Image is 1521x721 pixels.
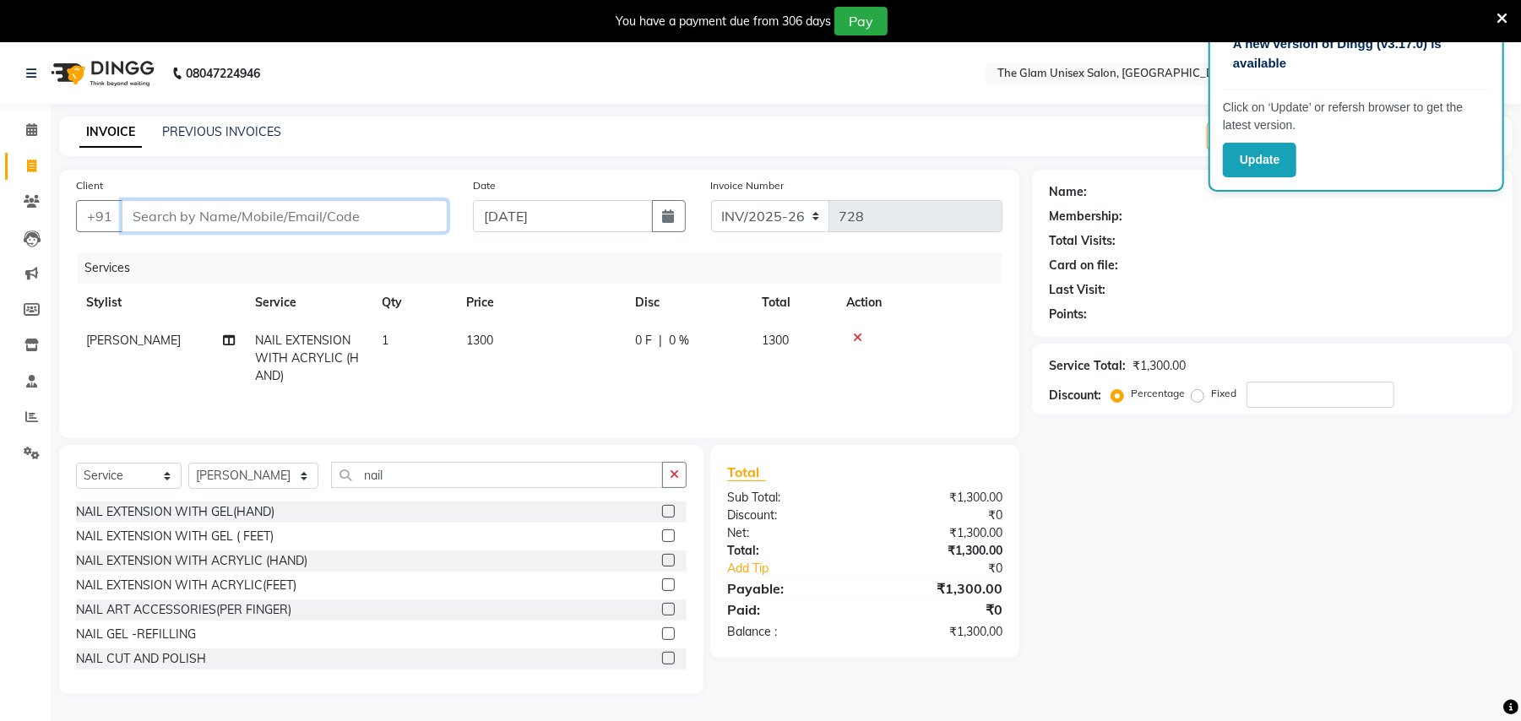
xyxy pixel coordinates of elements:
div: ₹1,300.00 [1133,357,1186,375]
div: NAIL EXTENSION WITH ACRYLIC(FEET) [76,577,296,594]
div: Total: [714,542,865,560]
span: 1300 [762,333,789,348]
div: NAIL ART ACCESSORIES(PER FINGER) [76,601,291,619]
div: Membership: [1049,208,1122,225]
th: Disc [625,284,752,322]
span: 1 [382,333,388,348]
div: ₹1,300.00 [865,542,1015,560]
span: 1300 [466,333,493,348]
label: Client [76,178,103,193]
div: You have a payment due from 306 days [616,13,831,30]
label: Fixed [1211,386,1236,401]
div: Balance : [714,623,865,641]
div: ₹1,300.00 [865,524,1015,542]
div: NAIL CUT AND POLISH [76,650,206,668]
th: Stylist [76,284,245,322]
div: NAIL EXTENSION WITH GEL(HAND) [76,503,274,521]
div: Last Visit: [1049,281,1105,299]
th: Service [245,284,372,322]
label: Invoice Number [711,178,785,193]
div: Total Visits: [1049,232,1116,250]
button: Pay [834,7,888,35]
div: ₹1,300.00 [865,623,1015,641]
th: Price [456,284,625,322]
div: ₹1,300.00 [865,578,1015,599]
input: Search or Scan [331,462,663,488]
button: +91 [76,200,123,232]
div: ₹1,300.00 [865,489,1015,507]
a: INVOICE [79,117,142,148]
div: NAIL EXTENSION WITH ACRYLIC (HAND) [76,552,307,570]
div: Service Total: [1049,357,1126,375]
img: logo [43,50,159,97]
div: Payable: [714,578,865,599]
span: 0 % [669,332,689,350]
div: NAIL EXTENSION WITH GEL ( FEET) [76,528,274,545]
a: Add Tip [714,560,890,577]
span: Total [727,463,766,481]
p: Click on ‘Update’ or refersh browser to get the latest version. [1223,99,1490,134]
div: ₹0 [865,599,1015,620]
button: Create New [1207,123,1304,149]
div: NAIL GEL -REFILLING [76,626,196,643]
div: Sub Total: [714,489,865,507]
th: Action [836,284,1002,322]
p: A new version of Dingg (v3.17.0) is available [1233,35,1480,73]
label: Date [473,178,496,193]
div: Services [78,252,1015,284]
a: PREVIOUS INVOICES [162,124,281,139]
span: [PERSON_NAME] [86,333,181,348]
span: 0 F [635,332,652,350]
div: Discount: [1049,387,1101,404]
b: 08047224946 [186,50,260,97]
div: Card on file: [1049,257,1118,274]
input: Search by Name/Mobile/Email/Code [122,200,448,232]
div: Net: [714,524,865,542]
div: ₹0 [865,507,1015,524]
div: Name: [1049,183,1087,201]
button: Update [1223,143,1296,177]
div: Paid: [714,599,865,620]
div: ₹0 [890,560,1015,577]
label: Percentage [1131,386,1185,401]
div: Discount: [714,507,865,524]
th: Qty [372,284,456,322]
div: Points: [1049,306,1087,323]
span: | [659,332,662,350]
th: Total [752,284,836,322]
span: NAIL EXTENSION WITH ACRYLIC (HAND) [255,333,359,383]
